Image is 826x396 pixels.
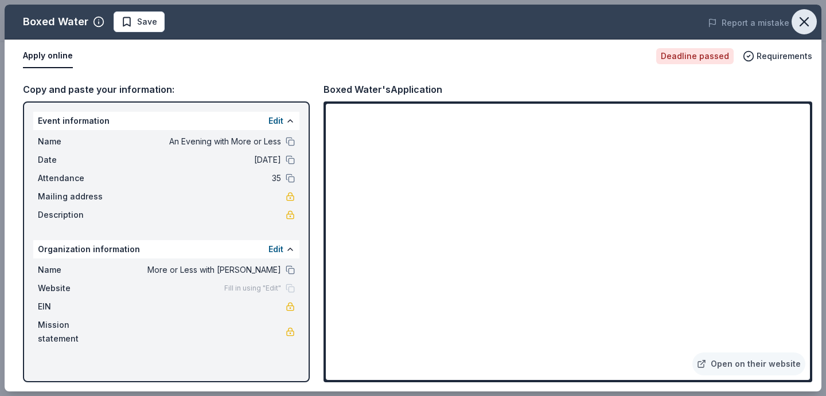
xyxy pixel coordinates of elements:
span: Name [38,263,115,277]
button: Apply online [23,44,73,68]
span: Name [38,135,115,148]
div: Boxed Water's Application [324,82,442,97]
span: Fill in using "Edit" [224,284,281,293]
span: An Evening with More or Less [115,135,281,148]
button: Save [114,11,165,32]
span: 35 [115,171,281,185]
div: Copy and paste your information: [23,82,310,97]
span: [DATE] [115,153,281,167]
span: EIN [38,300,115,313]
span: Save [137,15,157,29]
span: Attendance [38,171,115,185]
span: Date [38,153,115,167]
div: Organization information [33,240,299,258]
button: Edit [268,114,283,128]
button: Edit [268,242,283,256]
span: Mailing address [38,190,115,203]
button: Report a mistake [708,16,789,30]
span: Mission statement [38,318,115,346]
span: Description [38,208,115,222]
span: Website [38,281,115,295]
a: Open on their website [692,352,805,375]
span: More or Less with [PERSON_NAME] [115,263,281,277]
button: Requirements [743,49,812,63]
div: Boxed Water [23,13,88,31]
div: Deadline passed [656,48,734,64]
span: Requirements [757,49,812,63]
div: Event information [33,112,299,130]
